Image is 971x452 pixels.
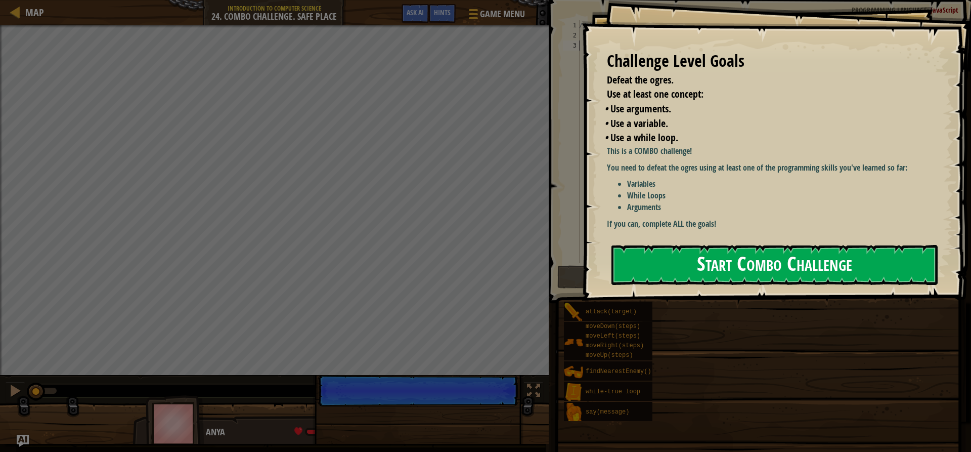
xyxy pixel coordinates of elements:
[523,382,544,402] button: Toggle fullscreen
[604,116,608,130] i: •
[17,435,29,447] button: Ask AI
[461,4,531,28] button: Game Menu
[607,162,943,174] p: You need to defeat the ogres using at least one of the programming skills you've learned so far:
[610,102,671,115] span: Use arguments.
[586,323,640,330] span: moveDown(steps)
[610,116,668,130] span: Use a variable.
[607,87,703,101] span: Use at least one concept:
[564,383,583,402] img: portrait.png
[604,131,608,144] i: •
[604,102,608,115] i: •
[586,388,640,395] span: while-true loop
[611,245,938,285] button: Start Combo Challenge
[586,308,637,315] span: attack(target)
[480,8,525,21] span: Game Menu
[607,145,943,157] p: This is a COMBO challenge!
[586,342,644,349] span: moveRight(steps)
[564,303,583,322] img: portrait.png
[563,20,580,30] div: 1
[5,382,25,402] button: Ctrl + P: Pause
[607,73,674,87] span: Defeat the ogres.
[20,6,44,19] a: Map
[594,73,933,88] li: Defeat the ogres.
[604,102,933,116] li: Use arguments.
[564,403,583,422] img: portrait.png
[594,87,933,102] li: Use at least one concept:
[557,265,955,289] button: Run ⇧↵
[610,131,678,144] span: Use a while loop.
[604,131,933,145] li: Use a while loop.
[586,352,633,359] span: moveUp(steps)
[402,4,429,23] button: Ask AI
[563,30,580,40] div: 2
[563,40,580,51] div: 3
[627,178,943,190] li: Variables
[407,8,424,17] span: Ask AI
[25,6,44,19] span: Map
[607,218,943,230] p: If you can, complete ALL the goals!
[294,427,398,436] div: health: 123 / 123
[146,395,204,451] img: thang_avatar_frame.png
[564,333,583,352] img: portrait.png
[586,408,629,416] span: say(message)
[586,333,640,340] span: moveLeft(steps)
[627,201,943,213] li: Arguments
[434,8,451,17] span: Hints
[586,368,651,375] span: findNearestEnemy()
[206,426,406,439] div: Anya
[607,50,936,73] div: Challenge Level Goals
[564,362,583,382] img: portrait.png
[627,190,943,201] li: While Loops
[604,116,933,131] li: Use a variable.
